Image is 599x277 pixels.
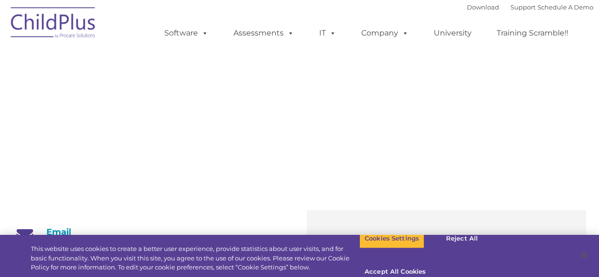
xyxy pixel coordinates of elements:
button: Close [573,245,594,266]
a: University [424,24,481,43]
a: Training Scramble!! [487,24,578,43]
a: Company [352,24,418,43]
a: Assessments [224,24,304,43]
button: Reject All [432,229,492,249]
font: | [467,3,593,11]
a: Support [510,3,536,11]
a: Software [155,24,218,43]
div: This website uses cookies to create a better user experience, provide statistics about user visit... [31,244,359,272]
button: Cookies Settings [359,229,424,249]
a: Download [467,3,499,11]
a: IT [310,24,346,43]
h4: Email [13,227,293,237]
a: Schedule A Demo [537,3,593,11]
img: ChildPlus by Procare Solutions [6,0,101,48]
